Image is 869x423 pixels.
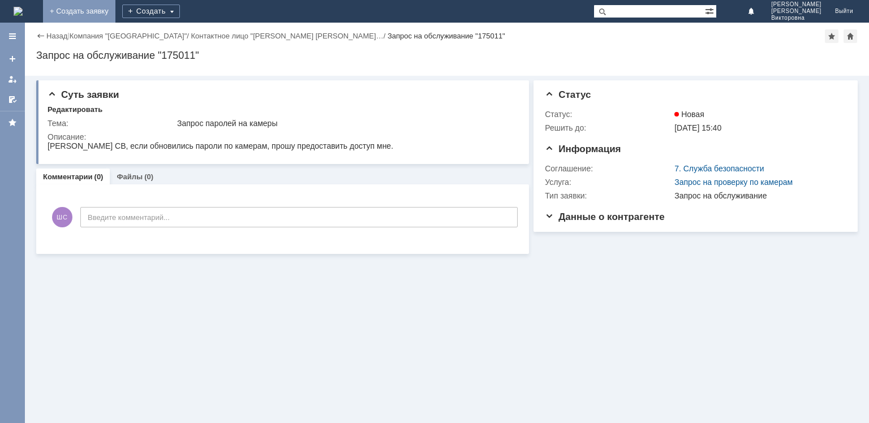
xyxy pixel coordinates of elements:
div: Запрос на обслуживание "175011" [36,50,858,61]
a: Файлы [117,172,143,181]
span: [PERSON_NAME] [771,1,821,8]
a: Комментарии [43,172,93,181]
a: Компания "[GEOGRAPHIC_DATA]" [70,32,187,40]
div: Тема: [48,119,175,128]
span: Суть заявки [48,89,119,100]
span: [PERSON_NAME] [771,8,821,15]
span: ШС [52,207,72,227]
span: Новая [674,110,704,119]
div: / [70,32,191,40]
div: Услуга: [545,178,672,187]
div: Статус: [545,110,672,119]
span: Данные о контрагенте [545,212,665,222]
div: Описание: [48,132,515,141]
div: / [191,32,388,40]
div: Запрос на обслуживание "175011" [388,32,505,40]
div: (0) [94,172,104,181]
a: Назад [46,32,67,40]
div: Добавить в избранное [825,29,838,43]
a: Запрос на проверку по камерам [674,178,793,187]
span: Статус [545,89,591,100]
a: Перейти на домашнюю страницу [14,7,23,16]
div: Запрос на обслуживание [674,191,841,200]
div: | [67,31,69,40]
a: Мои согласования [3,90,21,109]
div: Соглашение: [545,164,672,173]
div: Сделать домашней страницей [844,29,857,43]
a: Контактное лицо "[PERSON_NAME] [PERSON_NAME]… [191,32,384,40]
div: Тип заявки: [545,191,672,200]
a: Создать заявку [3,50,21,68]
div: (0) [144,172,153,181]
span: [DATE] 15:40 [674,123,721,132]
div: Запрос паролей на камеры [177,119,513,128]
div: Редактировать [48,105,102,114]
span: Расширенный поиск [705,5,716,16]
span: Информация [545,144,621,154]
a: 7. Служба безопасности [674,164,764,173]
div: Решить до: [545,123,672,132]
div: Создать [122,5,180,18]
a: Мои заявки [3,70,21,88]
img: logo [14,7,23,16]
span: Викторовна [771,15,821,21]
